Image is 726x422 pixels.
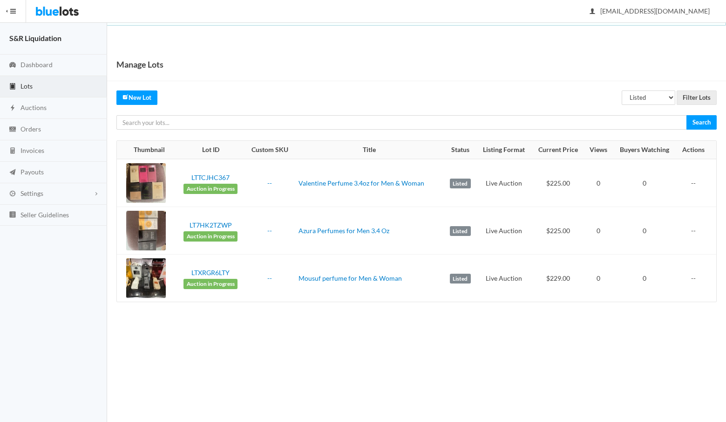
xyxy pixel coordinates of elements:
[267,227,272,235] a: --
[191,269,230,277] a: LTXRGR6LTY
[476,207,531,255] td: Live Auction
[20,189,43,197] span: Settings
[8,125,17,134] ion-icon: cash
[20,61,53,69] span: Dashboard
[8,168,17,177] ion-icon: paper plane
[116,115,687,130] input: Search your lots...
[677,159,716,207] td: --
[190,221,232,229] a: LT7HK2TZWP
[20,168,44,176] span: Payouts
[20,211,69,219] span: Seller Guidelines
[584,159,613,207] td: 0
[686,115,717,130] input: Search
[444,141,476,159] th: Status
[613,141,677,159] th: Buyers Watching
[476,159,531,207] td: Live Auction
[450,226,471,236] label: Listed
[183,184,237,194] span: Auction in Progress
[20,146,44,154] span: Invoices
[183,279,237,289] span: Auction in Progress
[450,274,471,284] label: Listed
[183,231,237,242] span: Auction in Progress
[8,211,17,220] ion-icon: list box
[299,274,402,282] a: Mousuf perfume for Men & Woman
[677,255,716,302] td: --
[20,104,47,111] span: Auctions
[532,141,584,159] th: Current Price
[299,227,389,235] a: Azura Perfumes for Men 3.4 Oz
[295,141,444,159] th: Title
[8,104,17,113] ion-icon: flash
[116,90,157,105] a: createNew Lot
[584,255,613,302] td: 0
[191,173,230,181] a: LTTCJHC367
[9,34,61,42] strong: S&R Liquidation
[267,179,272,187] a: --
[584,207,613,255] td: 0
[245,141,295,159] th: Custom SKU
[613,159,677,207] td: 0
[532,207,584,255] td: $225.00
[590,7,710,15] span: [EMAIL_ADDRESS][DOMAIN_NAME]
[613,207,677,255] td: 0
[267,274,272,282] a: --
[476,141,531,159] th: Listing Format
[584,141,613,159] th: Views
[8,61,17,70] ion-icon: speedometer
[8,190,17,199] ion-icon: cog
[8,147,17,156] ion-icon: calculator
[117,141,176,159] th: Thumbnail
[677,90,717,105] input: Filter Lots
[613,255,677,302] td: 0
[299,179,424,187] a: Valentine Perfume 3.4oz for Men & Woman
[8,83,17,91] ion-icon: clipboard
[20,82,33,90] span: Lots
[588,7,597,16] ion-icon: person
[450,179,471,189] label: Listed
[532,159,584,207] td: $225.00
[20,125,41,133] span: Orders
[677,207,716,255] td: --
[116,57,163,71] h1: Manage Lots
[122,94,129,100] ion-icon: create
[476,255,531,302] td: Live Auction
[677,141,716,159] th: Actions
[176,141,245,159] th: Lot ID
[532,255,584,302] td: $229.00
